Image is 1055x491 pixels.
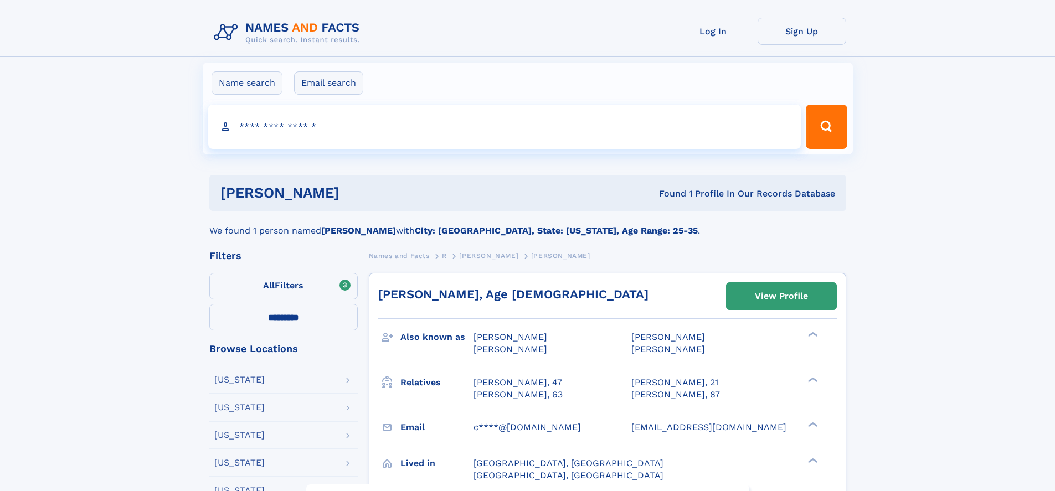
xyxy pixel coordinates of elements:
[400,454,474,473] h3: Lived in
[631,376,718,389] a: [PERSON_NAME], 21
[459,249,518,262] a: [PERSON_NAME]
[805,331,819,338] div: ❯
[474,470,663,480] span: [GEOGRAPHIC_DATA], [GEOGRAPHIC_DATA]
[459,252,518,260] span: [PERSON_NAME]
[631,344,705,354] span: [PERSON_NAME]
[631,332,705,342] span: [PERSON_NAME]
[474,389,563,401] a: [PERSON_NAME], 63
[669,18,758,45] a: Log In
[805,421,819,428] div: ❯
[531,252,590,260] span: [PERSON_NAME]
[805,376,819,383] div: ❯
[209,211,846,237] div: We found 1 person named with .
[209,344,358,354] div: Browse Locations
[442,249,447,262] a: R
[263,280,275,291] span: All
[378,287,649,301] a: [PERSON_NAME], Age [DEMOGRAPHIC_DATA]
[474,344,547,354] span: [PERSON_NAME]
[415,225,698,236] b: City: [GEOGRAPHIC_DATA], State: [US_STATE], Age Range: 25-35
[727,283,836,309] a: View Profile
[474,332,547,342] span: [PERSON_NAME]
[755,283,808,309] div: View Profile
[369,249,430,262] a: Names and Facts
[214,458,265,467] div: [US_STATE]
[631,389,720,401] a: [PERSON_NAME], 87
[442,252,447,260] span: R
[631,422,786,432] span: [EMAIL_ADDRESS][DOMAIN_NAME]
[805,457,819,464] div: ❯
[758,18,846,45] a: Sign Up
[474,376,562,389] a: [PERSON_NAME], 47
[209,18,369,48] img: Logo Names and Facts
[209,251,358,261] div: Filters
[214,431,265,440] div: [US_STATE]
[220,186,500,200] h1: [PERSON_NAME]
[209,273,358,299] label: Filters
[212,71,282,95] label: Name search
[499,188,835,200] div: Found 1 Profile In Our Records Database
[474,458,663,468] span: [GEOGRAPHIC_DATA], [GEOGRAPHIC_DATA]
[208,105,801,149] input: search input
[400,418,474,437] h3: Email
[321,225,396,236] b: [PERSON_NAME]
[806,105,847,149] button: Search Button
[214,403,265,412] div: [US_STATE]
[294,71,363,95] label: Email search
[400,328,474,347] h3: Also known as
[214,375,265,384] div: [US_STATE]
[400,373,474,392] h3: Relatives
